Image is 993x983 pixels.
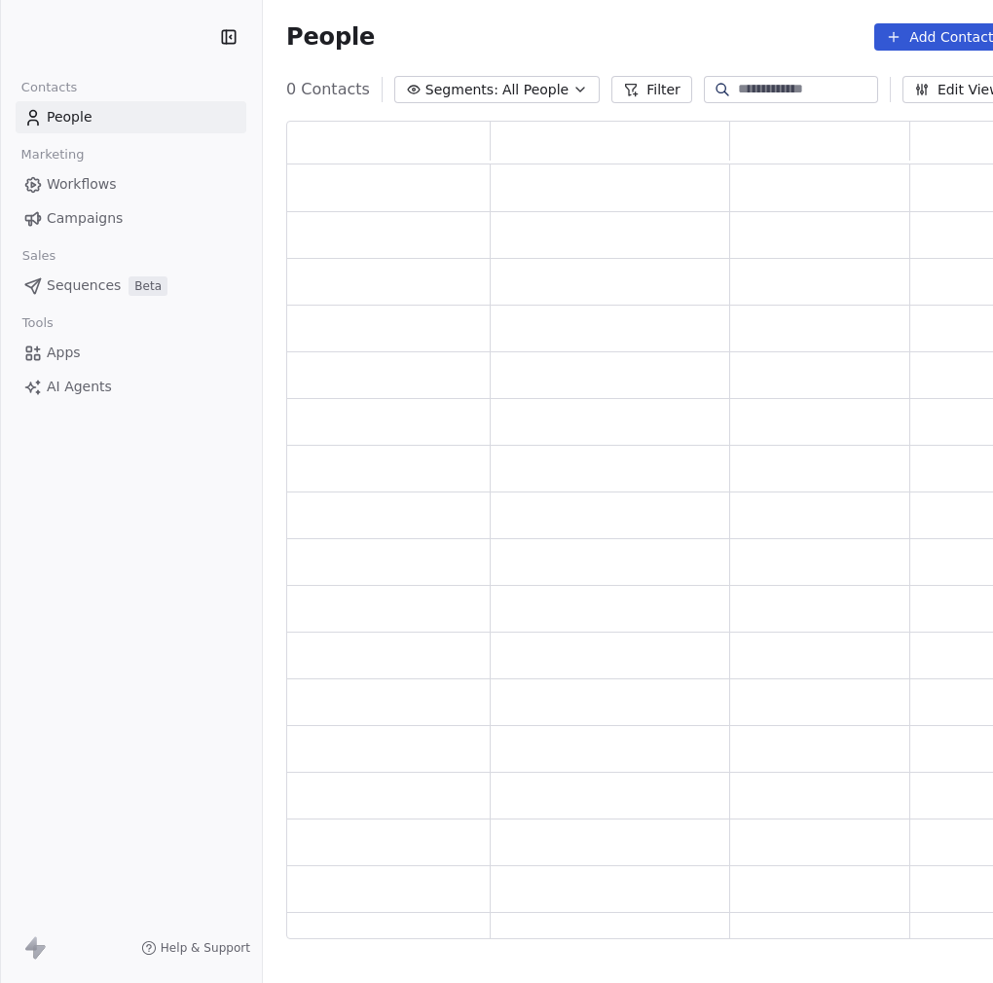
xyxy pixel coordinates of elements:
a: SequencesBeta [16,270,246,302]
span: Contacts [13,73,86,102]
span: Tools [14,309,61,338]
span: Marketing [13,140,92,169]
a: AI Agents [16,371,246,403]
span: All People [502,80,569,100]
span: People [47,107,92,127]
a: Help & Support [141,940,250,956]
span: 0 Contacts [286,78,370,101]
span: Campaigns [47,208,123,229]
span: Sequences [47,275,121,296]
span: Beta [129,276,167,296]
a: Workflows [16,168,246,200]
span: Workflows [47,174,117,195]
a: Apps [16,337,246,369]
span: Sales [14,241,64,271]
span: Apps [47,343,81,363]
span: Segments: [425,80,498,100]
span: People [286,22,375,52]
span: Help & Support [161,940,250,956]
span: AI Agents [47,377,112,397]
a: Campaigns [16,202,246,235]
a: People [16,101,246,133]
button: Filter [611,76,692,103]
